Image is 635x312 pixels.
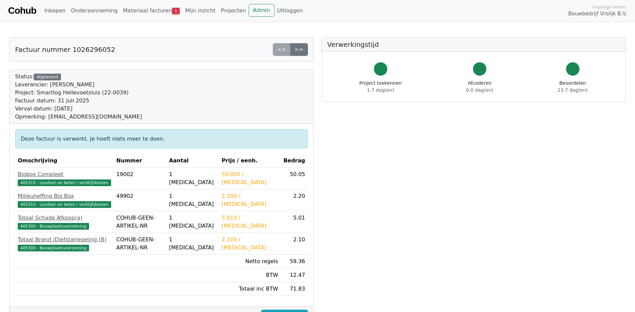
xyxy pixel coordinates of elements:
div: Afcoderen [466,80,493,94]
div: 1 [MEDICAL_DATA] [169,236,216,252]
div: Milieuheffing Bio Box [18,192,111,200]
div: Project: Smartlog Hellevoetsluis (22-0039) [15,89,142,97]
div: Afgeleverd [34,74,61,80]
a: Onderaanneming [68,4,120,17]
td: 49902 [114,189,166,211]
td: COHUB-GEEN-ARTIKEL-NR [114,233,166,255]
div: Status: [15,73,142,121]
td: 12.47 [281,268,308,282]
td: COHUB-GEEN-ARTIKEL-NR [114,211,166,233]
div: 1 [MEDICAL_DATA] [169,214,216,230]
th: Aantal [166,154,219,168]
div: Verval datum: [DATE] [15,105,142,113]
a: Mijn inzicht [182,4,218,17]
h5: Verwerkingstijd [327,41,620,49]
a: Inkopen [42,4,68,17]
div: Factuur datum: 31 juli 2025 [15,97,142,105]
a: Admin [249,4,274,17]
div: 2.200 / [MEDICAL_DATA] [222,192,278,208]
a: Totaal Schade Afkoop(a)405300 - Bouwplaatsvoorziening [18,214,111,230]
td: 19002 [114,168,166,189]
div: Project toekennen [360,80,402,94]
th: Bedrag [281,154,308,168]
a: Uitloggen [274,4,306,17]
div: 2.100 / [MEDICAL_DATA] [222,236,278,252]
span: Bouwbedrijf Vrolijk B.V. [568,10,627,18]
div: Beoordelen [558,80,588,94]
div: 50.050 / [MEDICAL_DATA] [222,170,278,186]
div: 1 [MEDICAL_DATA] [169,192,216,208]
span: 405310 - Loodsen en keten / verblijfskosten [18,179,111,186]
div: Biobox Compleet [18,170,111,178]
span: 23.7 dag(en) [558,87,588,93]
th: Prijs / eenh. [219,154,281,168]
span: Ingelogd onder: [593,4,627,10]
div: Totaal Schade Afkoop(a) [18,214,111,222]
th: Omschrijving [15,154,114,168]
th: Nummer [114,154,166,168]
span: 405300 - Bouwplaatsvoorziening [18,245,89,251]
td: 2.10 [281,233,308,255]
h5: Factuur nummer 1026296052 [15,46,115,54]
a: Materiaal facturen1 [120,4,182,17]
div: Totaal Brand /Diefstalregeling (B) [18,236,111,244]
a: Totaal Brand /Diefstalregeling (B)405300 - Bouwplaatsvoorziening [18,236,111,252]
td: 5.01 [281,211,308,233]
span: 1 [172,8,180,14]
div: Deze factuur is verwerkt. Je hoeft niets meer te doen. [15,129,308,149]
td: 2.20 [281,189,308,211]
a: Milieuheffing Bio Box405310 - Loodsen en keten / verblijfskosten [18,192,111,208]
div: Opmerking: [EMAIL_ADDRESS][DOMAIN_NAME] [15,113,142,121]
a: >> [290,43,308,56]
td: 59.36 [281,255,308,268]
a: Projecten [218,4,249,17]
span: 405310 - Loodsen en keten / verblijfskosten [18,201,111,208]
a: Cohub [8,3,36,19]
div: Leverancier: [PERSON_NAME] [15,81,142,89]
span: 0.0 dag(en) [466,87,493,93]
a: Biobox Compleet405310 - Loodsen en keten / verblijfskosten [18,170,111,186]
td: 50.05 [281,168,308,189]
div: 5.010 / [MEDICAL_DATA] [222,214,278,230]
td: BTW [219,268,281,282]
td: Totaal inc BTW [219,282,281,296]
td: 71.83 [281,282,308,296]
span: 405300 - Bouwplaatsvoorziening [18,223,89,230]
div: 1 [MEDICAL_DATA] [169,170,216,186]
td: Netto regels [219,255,281,268]
span: 1.7 dag(en) [367,87,394,93]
